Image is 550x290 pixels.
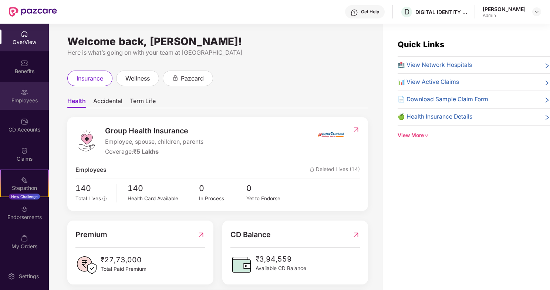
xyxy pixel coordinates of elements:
[483,6,526,13] div: [PERSON_NAME]
[181,74,204,83] span: pazcard
[133,148,159,155] span: ₹5 Lakhs
[128,182,199,195] span: 140
[125,74,150,83] span: wellness
[105,125,203,137] span: Group Health Insurance
[352,229,360,240] img: RedirectIcon
[67,38,368,44] div: Welcome back, [PERSON_NAME]!
[317,125,345,144] img: insurerIcon
[398,78,459,87] span: 📊 View Active Claims
[67,48,368,57] div: Here is what’s going on with your team at [GEOGRAPHIC_DATA]
[75,130,98,152] img: logo
[75,182,111,195] span: 140
[21,205,28,213] img: svg+xml;base64,PHN2ZyBpZD0iRW5kb3JzZW1lbnRzIiB4bWxucz0iaHR0cDovL3d3dy53My5vcmcvMjAwMC9zdmciIHdpZH...
[101,254,146,265] span: ₹27,73,000
[424,133,429,138] span: down
[102,197,107,201] span: info-circle
[398,132,550,140] div: View More
[105,137,203,147] span: Employee, spouse, children, parents
[398,61,472,70] span: 🏥 View Network Hospitals
[415,8,467,16] div: DIGITAL IDENTITY INDIA PRIVATE LIMITED
[398,95,488,104] span: 📄 Download Sample Claim Form
[8,273,15,280] img: svg+xml;base64,PHN2ZyBpZD0iU2V0dGluZy0yMHgyMCIgeG1sbnM9Imh0dHA6Ly93d3cudzMub3JnLzIwMDAvc3ZnIiB3aW...
[230,229,271,240] span: CD Balance
[351,9,358,16] img: svg+xml;base64,PHN2ZyBpZD0iSGVscC0zMngzMiIgeG1sbnM9Imh0dHA6Ly93d3cudzMub3JnLzIwMDAvc3ZnIiB3aWR0aD...
[534,9,540,15] img: svg+xml;base64,PHN2ZyBpZD0iRHJvcGRvd24tMzJ4MzIiIHhtbG5zPSJodHRwOi8vd3d3LnczLm9yZy8yMDAwL3N2ZyIgd2...
[75,254,98,276] img: PaidPremiumIcon
[544,96,550,104] span: right
[172,75,179,81] div: animation
[17,273,41,280] div: Settings
[544,114,550,122] span: right
[21,147,28,154] img: svg+xml;base64,PHN2ZyBpZD0iQ2xhaW0iIHhtbG5zPSJodHRwOi8vd3d3LnczLm9yZy8yMDAwL3N2ZyIgd2lkdGg9IjIwIi...
[199,195,246,202] div: In Process
[75,195,101,201] span: Total Lives
[544,62,550,70] span: right
[101,265,146,273] span: Total Paid Premium
[130,97,156,108] span: Term Life
[21,118,28,125] img: svg+xml;base64,PHN2ZyBpZD0iQ0RfQWNjb3VudHMiIGRhdGEtbmFtZT0iQ0QgQWNjb3VudHMiIHhtbG5zPSJodHRwOi8vd3...
[483,13,526,18] div: Admin
[9,7,57,17] img: New Pazcare Logo
[21,59,28,67] img: svg+xml;base64,PHN2ZyBpZD0iQmVuZWZpdHMiIHhtbG5zPSJodHRwOi8vd3d3LnczLm9yZy8yMDAwL3N2ZyIgd2lkdGg9Ij...
[21,30,28,38] img: svg+xml;base64,PHN2ZyBpZD0iSG9tZSIgeG1sbnM9Imh0dHA6Ly93d3cudzMub3JnLzIwMDAvc3ZnIiB3aWR0aD0iMjAiIG...
[9,194,40,199] div: New Challenge
[105,147,203,157] div: Coverage:
[398,40,444,49] span: Quick Links
[246,182,294,195] span: 0
[352,126,360,133] img: RedirectIcon
[21,235,28,242] img: svg+xml;base64,PHN2ZyBpZD0iTXlfT3JkZXJzIiBkYXRhLW5hbWU9Ik15IE9yZGVycyIgeG1sbnM9Imh0dHA6Ly93d3cudz...
[67,97,86,108] span: Health
[230,253,253,276] img: CDBalanceIcon
[404,7,409,16] span: D
[93,97,122,108] span: Accidental
[310,166,360,175] span: Deleted Lives (14)
[128,195,199,202] div: Health Card Available
[21,89,28,96] img: svg+xml;base64,PHN2ZyBpZD0iRW1wbG95ZWVzIiB4bWxucz0iaHR0cDovL3d3dy53My5vcmcvMjAwMC9zdmciIHdpZHRoPS...
[361,9,379,15] div: Get Help
[398,112,472,122] span: 🍏 Health Insurance Details
[246,195,294,202] div: Yet to Endorse
[256,265,306,273] span: Available CD Balance
[310,167,314,172] img: deleteIcon
[199,182,246,195] span: 0
[75,229,107,240] span: Premium
[77,74,103,83] span: insurance
[256,253,306,265] span: ₹3,94,559
[1,184,48,192] div: Stepathon
[197,229,205,240] img: RedirectIcon
[544,79,550,87] span: right
[75,166,107,175] span: Employees
[21,176,28,184] img: svg+xml;base64,PHN2ZyB4bWxucz0iaHR0cDovL3d3dy53My5vcmcvMjAwMC9zdmciIHdpZHRoPSIyMSIgaGVpZ2h0PSIyMC...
